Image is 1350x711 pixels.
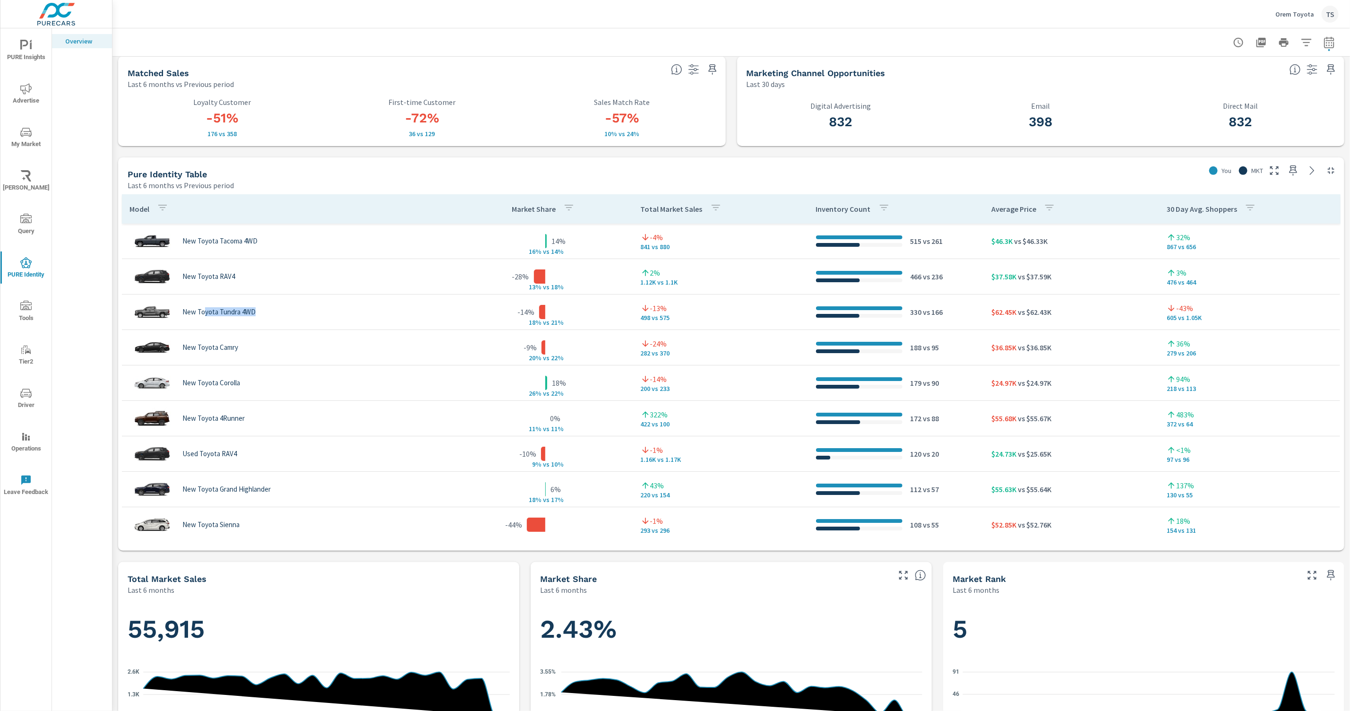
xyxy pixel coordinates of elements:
[816,204,871,214] p: Inventory Count
[182,414,245,423] p: New Toyota 4Runner
[650,267,661,278] p: 2%
[1252,33,1271,52] button: "Export Report to PDF"
[1176,373,1190,385] p: 94%
[1297,33,1316,52] button: Apply Filters
[641,349,801,357] p: 282 vs 370
[52,34,112,48] div: Overview
[182,520,240,529] p: New Toyota Sienna
[546,390,569,398] p: s 22%
[641,491,801,499] p: 220 vs 154
[128,68,189,78] h5: Matched Sales
[519,448,536,460] p: -10%
[1324,163,1339,178] button: Minimize Widget
[953,669,959,676] text: 91
[133,404,171,433] img: glamour
[128,574,206,584] h5: Total Market Sales
[1167,456,1333,463] p: 97 vs 96
[1167,527,1333,534] p: 154 vs 131
[1176,267,1187,278] p: 3%
[550,484,561,495] p: 6%
[1176,338,1190,349] p: 36%
[1251,166,1263,175] p: MKT
[1275,10,1314,18] p: Orem Toyota
[747,102,935,110] p: Digital Advertising
[546,248,569,256] p: s 14%
[551,235,566,247] p: 14%
[527,98,716,106] p: Sales Match Rate
[650,303,667,314] p: -13%
[1322,6,1339,23] div: TS
[1286,163,1301,178] span: Save this to your personalized report
[991,271,1016,282] p: $37.58K
[921,484,939,495] p: vs 57
[327,110,516,126] h3: -72%
[1221,166,1231,175] p: You
[946,114,1135,130] h3: 398
[991,519,1016,530] p: $52.85K
[921,271,943,282] p: vs 236
[1167,420,1333,428] p: 372 vs 64
[747,68,886,78] h5: Marketing Channel Opportunities
[1016,413,1051,424] p: vs $55.67K
[910,413,921,424] p: 172
[182,485,271,494] p: New Toyota Grand Highlander
[522,425,546,434] p: 11% v
[747,114,935,130] h3: 832
[641,420,801,428] p: 422 vs 100
[1167,204,1237,214] p: 30 Day Avg. Shoppers
[991,235,1013,247] p: $46.3K
[641,204,703,214] p: Total Market Sales
[128,692,139,698] text: 1.3K
[1267,163,1282,178] button: Make Fullscreen
[182,308,256,316] p: New Toyota Tundra 4WD
[921,306,943,318] p: vs 166
[512,271,529,282] p: -28%
[546,460,569,469] p: s 10%
[546,425,569,434] p: s 11%
[1013,235,1048,247] p: vs $46.33K
[641,243,801,251] p: 841 vs 880
[1290,64,1301,75] span: Matched shoppers that can be exported to each channel type. This is targetable traffic.
[522,319,546,327] p: 18% v
[1167,385,1333,392] p: 218 vs 113
[921,377,939,389] p: vs 90
[1176,409,1194,420] p: 483%
[65,36,104,46] p: Overview
[3,431,49,454] span: Operations
[921,342,939,353] p: vs 95
[910,342,921,353] p: 188
[133,440,171,468] img: glamour
[991,342,1016,353] p: $36.85K
[991,484,1016,495] p: $55.63K
[910,306,921,318] p: 330
[512,204,556,214] p: Market Share
[641,385,801,392] p: 200 vs 233
[1167,243,1333,251] p: 867 vs 656
[896,568,911,583] button: Make Fullscreen
[1167,314,1333,321] p: 605 vs 1.05K
[641,527,801,534] p: 293 vs 296
[128,78,234,90] p: Last 6 months vs Previous period
[641,278,801,286] p: 1.12K vs 1.1K
[1016,377,1051,389] p: vs $24.97K
[1167,491,1333,499] p: 130 vs 55
[133,227,171,255] img: glamour
[953,691,959,698] text: 46
[1324,568,1339,583] span: Save this to your personalized report
[910,235,921,247] p: 515
[182,450,237,458] p: Used Toyota RAV4
[1176,515,1190,527] p: 18%
[128,110,316,126] h3: -51%
[953,574,1006,584] h5: Market Rank
[1176,480,1194,491] p: 137%
[182,379,240,387] p: New Toyota Corolla
[128,584,174,596] p: Last 6 months
[921,235,943,247] p: vs 261
[517,306,534,318] p: -14%
[650,232,663,243] p: -4%
[546,354,569,363] p: s 22%
[1016,342,1051,353] p: vs $36.85K
[3,344,49,367] span: Tier2
[133,369,171,397] img: glamour
[1305,568,1320,583] button: Make Fullscreen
